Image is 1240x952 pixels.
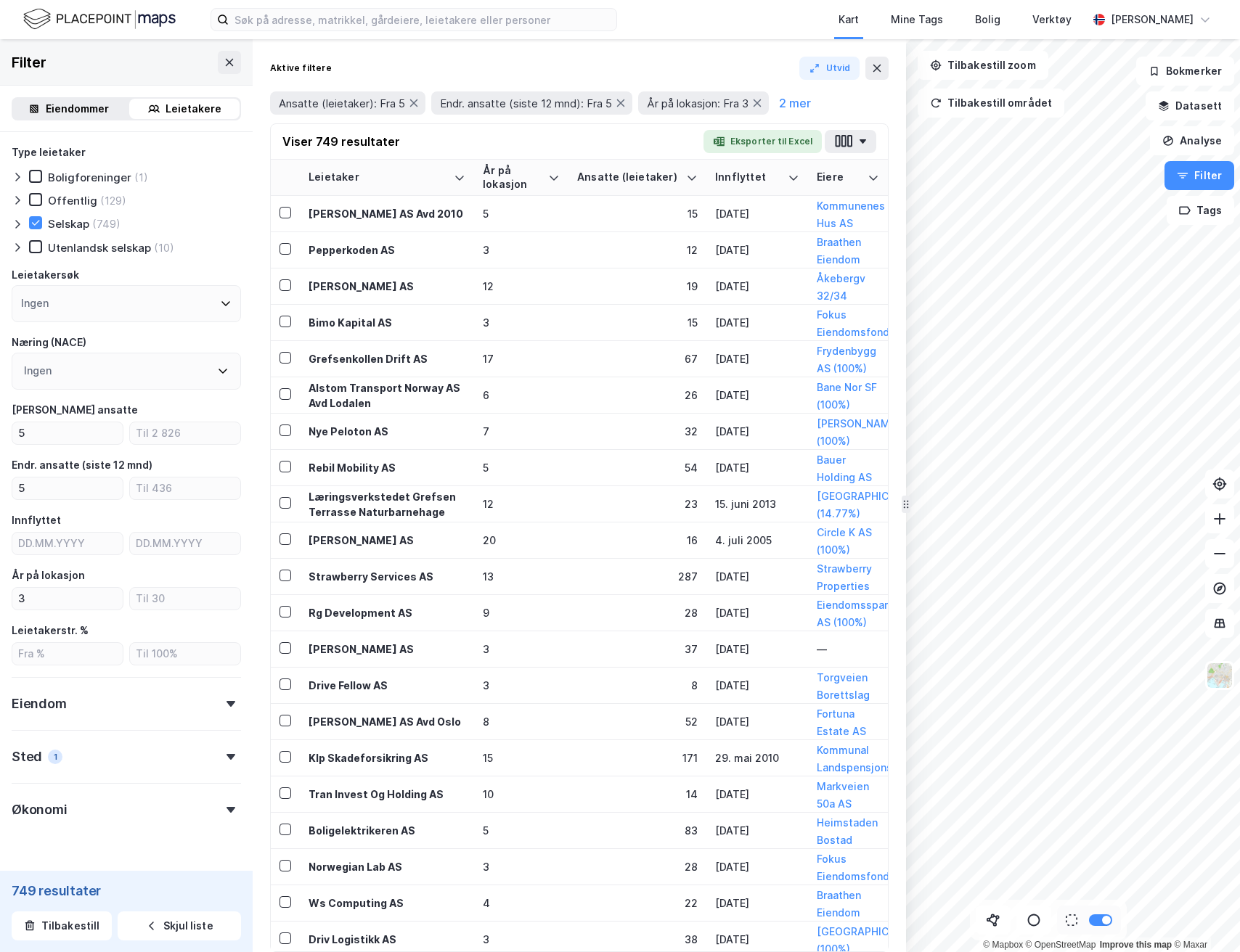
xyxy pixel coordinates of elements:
div: Rg Development AS [309,605,465,620]
div: Leietakere [166,100,221,118]
div: Bimo Kapital AS [309,315,465,330]
input: Fra 5 [12,477,123,499]
div: 5 [483,460,560,475]
span: Ansatte (leietaker): Fra 5 [279,97,405,110]
div: [DATE] [715,315,799,330]
div: 3 [483,315,560,330]
div: 3 [483,242,560,258]
div: Type leietaker [12,144,86,161]
div: Læringsverkstedet Grefsen Terrasse Naturbarnehage [309,489,465,520]
div: 10 [483,787,560,802]
div: Norwegian Lab AS [309,859,465,874]
div: 20 [483,533,560,548]
div: (749) [92,217,121,231]
div: År på lokasjon [12,567,85,584]
button: Filter [1164,161,1234,190]
div: 749 resultater [12,882,241,900]
div: [DATE] [715,714,799,729]
div: Leietaker [309,171,448,184]
input: DD.MM.YYYY [12,533,123,554]
div: [DATE] [715,859,799,874]
div: [PERSON_NAME] AS [309,279,465,294]
div: 15. juni 2013 [715,496,799,512]
input: Til 2 826 [130,422,240,444]
div: Næring (NACE) [12,334,86,351]
div: 13 [483,569,560,584]
div: — [817,641,879,657]
div: 16 [577,533,698,548]
div: Sted [12,748,42,766]
div: (10) [154,241,174,255]
div: (1) [134,171,148,184]
div: Pepperkoden AS [309,242,465,258]
div: [DATE] [715,932,799,947]
div: 26 [577,387,698,403]
div: Rebil Mobility AS [309,460,465,475]
div: Strawberry Services AS [309,569,465,584]
div: Endr. ansatte (siste 12 mnd) [12,456,152,474]
div: 17 [483,351,560,366]
div: [DATE] [715,424,799,439]
div: Boligforeninger [48,171,131,184]
div: [DATE] [715,678,799,693]
div: Kontrollprogram for chat [1167,882,1240,952]
div: Ingen [21,295,49,312]
div: Boligelektrikeren AS [309,823,465,838]
div: Innflyttet [12,512,61,529]
a: Improve this map [1100,940,1172,950]
div: Nye Peloton AS [309,424,465,439]
input: DD.MM.YYYY [130,533,240,554]
button: Bokmerker [1136,57,1234,86]
div: Eiendommer [46,100,109,118]
input: Til 30 [130,588,240,610]
input: Søk på adresse, matrikkel, gårdeiere, leietakere eller personer [229,9,616,30]
div: Eiere [817,171,862,184]
div: 12 [483,496,560,512]
div: Innflyttet [715,171,782,184]
div: Selskap [48,217,89,231]
div: 5 [483,206,560,221]
div: Alstom Transport Norway AS Avd Lodalen [309,380,465,411]
div: Ingen [24,362,52,379]
div: Utenlandsk selskap [48,241,151,255]
div: 6 [483,387,560,403]
div: Klp Skadeforsikring AS [309,750,465,766]
div: 171 [577,750,698,766]
div: 12 [577,242,698,258]
div: Tran Invest Og Holding AS [309,787,465,802]
input: Fra % [12,643,123,665]
div: [PERSON_NAME] [1111,11,1194,28]
button: Tags [1167,196,1234,225]
img: Z [1206,662,1233,689]
span: År på lokasjon: Fra 3 [647,97,749,110]
input: Fra 5 [12,422,123,444]
input: Til 436 [130,477,240,499]
div: Filter [12,51,46,74]
div: Økonomi [12,801,68,818]
div: Leietakersøk [12,266,79,284]
div: Mine Tags [891,11,943,28]
div: 4 [483,895,560,911]
div: 9 [483,605,560,620]
div: Ws Computing AS [309,895,465,911]
div: 7 [483,424,560,439]
button: Skjul liste [118,911,241,940]
div: 3 [483,932,560,947]
div: 29. mai 2010 [715,750,799,766]
div: 15 [483,750,560,766]
div: 15 [577,315,698,330]
button: Tilbakestill området [918,89,1064,118]
div: [PERSON_NAME] ansatte [12,401,138,419]
div: [DATE] [715,387,799,403]
div: [DATE] [715,279,799,294]
button: Utvid [799,57,860,80]
span: Endr. ansatte (siste 12 mnd): Fra 5 [440,97,612,110]
div: (129) [100,194,126,208]
div: [DATE] [715,895,799,911]
div: [PERSON_NAME] AS Avd 2010 [309,206,465,221]
div: 3 [483,678,560,693]
div: 3 [483,641,560,657]
div: 8 [577,678,698,693]
div: Verktøy [1032,11,1072,28]
div: 37 [577,641,698,657]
